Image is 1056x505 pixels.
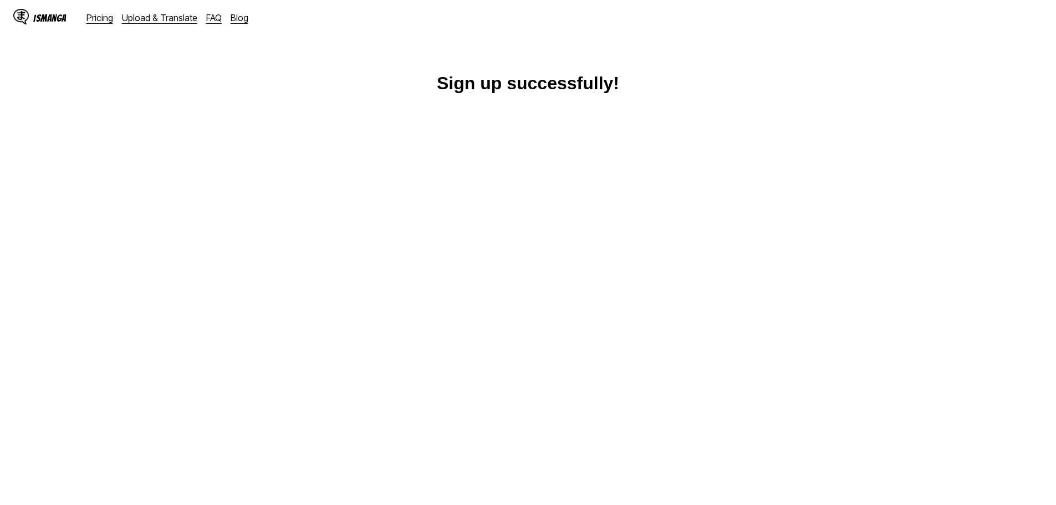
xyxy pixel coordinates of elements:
[122,12,197,23] a: Upload & Translate
[13,9,29,24] img: IsManga Logo
[86,12,113,23] a: Pricing
[231,12,248,23] a: Blog
[437,73,619,94] h1: Sign up successfully!
[206,12,222,23] a: FAQ
[33,13,67,23] div: IsManga
[13,9,86,27] a: IsManga LogoIsManga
